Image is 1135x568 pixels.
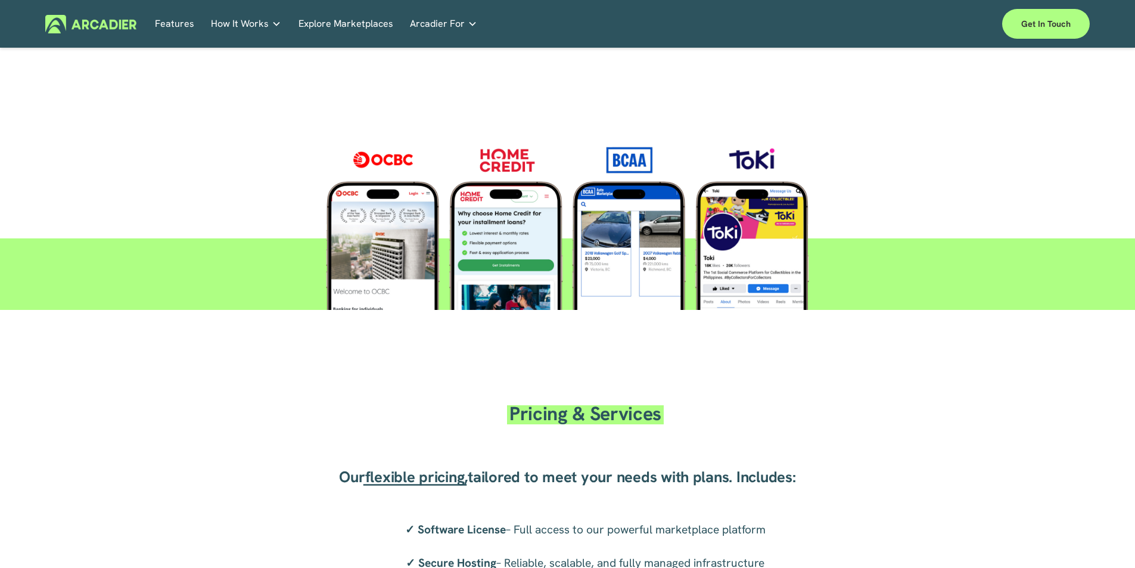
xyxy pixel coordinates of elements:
[509,401,661,426] span: Pricing & Services
[339,467,365,487] span: Our
[45,15,136,33] img: Arcadier
[155,15,194,33] a: Features
[418,522,506,537] strong: Software License
[1075,511,1135,568] div: Sohbet Aracı
[468,467,795,487] span: tailored to meet your needs with plans. Includes:
[410,15,465,32] span: Arcadier For
[1002,9,1090,39] a: Get in touch
[405,522,415,537] strong: ✓
[410,15,477,33] a: folder dropdown
[211,15,281,33] a: folder dropdown
[365,467,465,487] a: flexible pricing
[1075,511,1135,568] iframe: Chat Widget
[464,467,468,487] a: ,
[298,15,393,33] a: Explore Marketplaces
[211,15,269,32] span: How It Works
